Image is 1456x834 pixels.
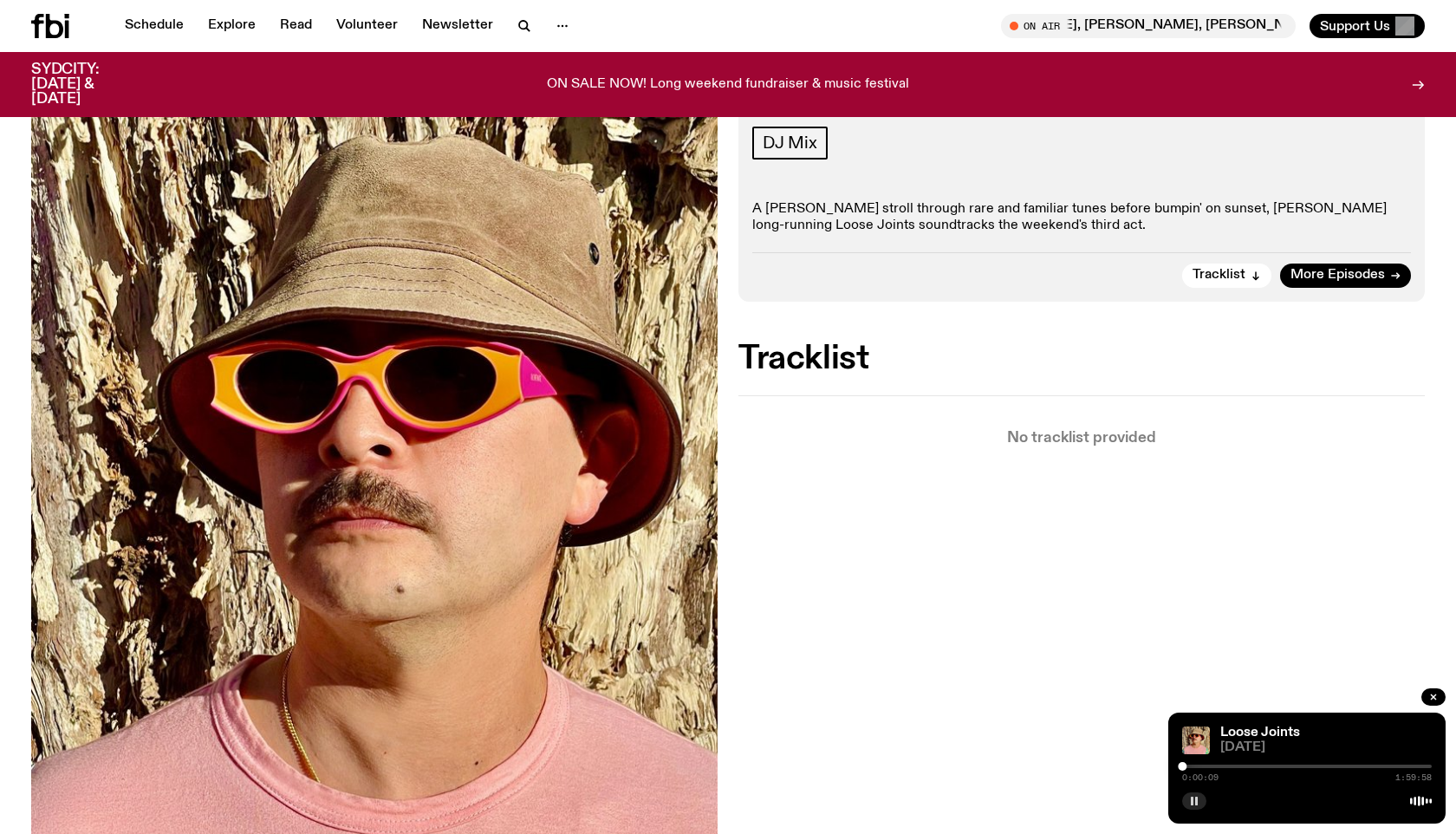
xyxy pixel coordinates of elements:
a: Read [270,14,322,38]
p: A [PERSON_NAME] stroll through rare and familiar tunes before bumpin' on sunset, [PERSON_NAME] lo... [752,201,1411,234]
button: Support Us [1310,14,1425,38]
a: Newsletter [412,14,504,38]
p: No tracklist provided [738,431,1425,446]
a: Explore [198,14,266,38]
p: ON SALE NOW! Long weekend fundraiser & music festival [547,77,909,93]
span: Support Us [1320,18,1390,34]
img: Tyson stands in front of a paperbark tree wearing orange sunglasses, a suede bucket hat and a pin... [1182,726,1210,754]
span: Tracklist [1193,269,1245,282]
a: Volunteer [326,14,408,38]
button: On AirThe Playlist with [PERSON_NAME], [PERSON_NAME], [PERSON_NAME], [PERSON_NAME], and Raf [1001,14,1296,38]
h3: SYDCITY: [DATE] & [DATE] [31,62,142,107]
span: DJ Mix [763,134,817,153]
a: Loose Joints [1220,726,1300,740]
button: Tracklist [1182,264,1271,288]
span: 0:00:09 [1182,773,1219,782]
span: 1:59:58 [1395,773,1432,782]
span: More Episodes [1290,269,1385,282]
h2: Tracklist [738,343,1425,375]
a: DJ Mix [752,127,828,160]
a: More Episodes [1280,264,1411,288]
a: Schedule [114,14,194,38]
span: [DATE] [1220,741,1432,754]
